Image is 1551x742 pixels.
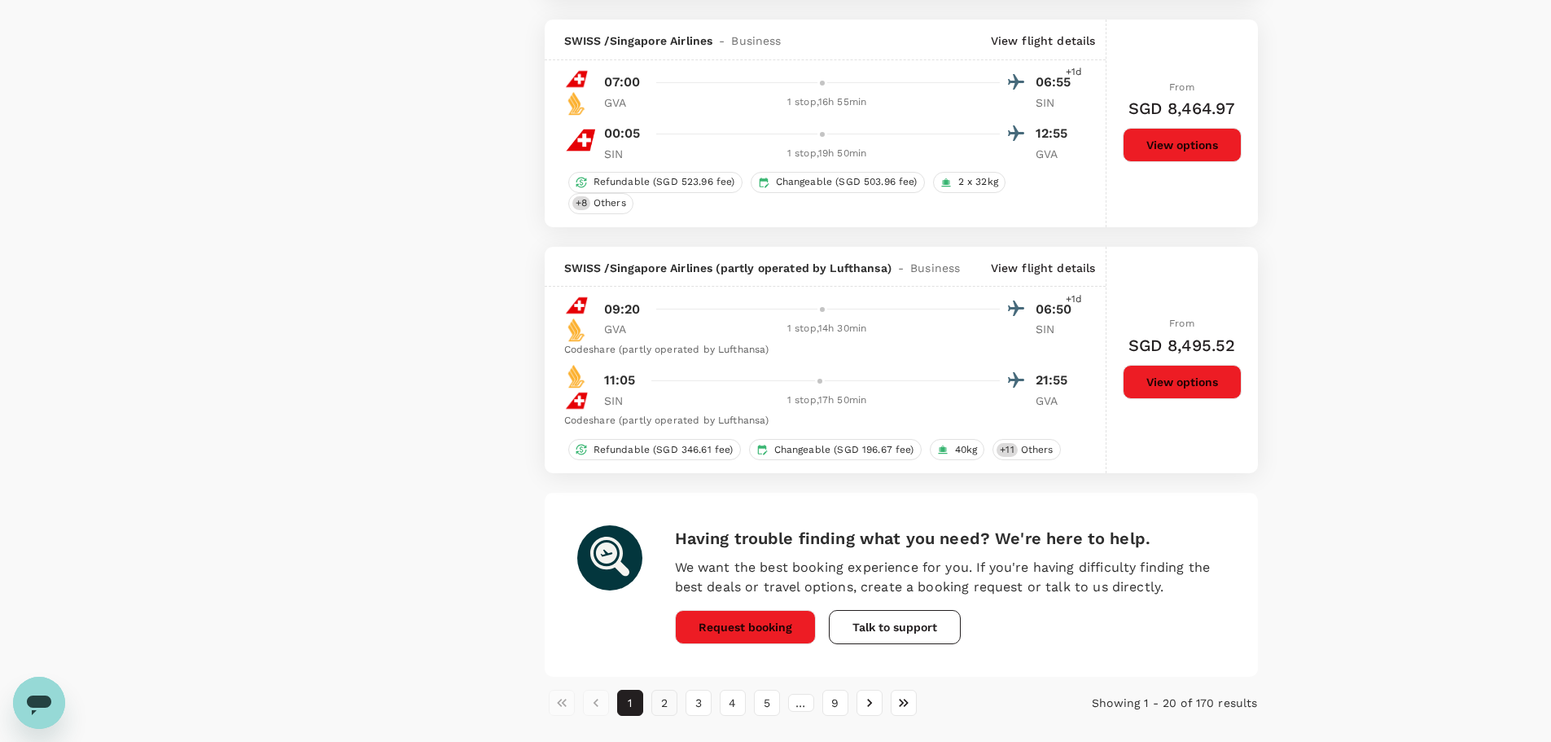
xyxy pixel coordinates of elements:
div: 1 stop , 14h 30min [655,321,1000,337]
button: Go to page 9 [822,690,848,716]
p: 00:05 [604,124,641,143]
p: SIN [1036,94,1076,111]
div: Changeable (SGD 503.96 fee) [751,172,925,193]
p: SIN [604,146,645,162]
span: Others [1014,443,1060,457]
span: 2 x 32kg [952,175,1005,189]
span: - [892,260,910,276]
button: Go to next page [857,690,883,716]
span: Changeable (SGD 196.67 fee) [768,443,921,457]
span: + 8 [572,196,590,210]
button: Go to last page [891,690,917,716]
p: GVA [1036,393,1076,409]
button: Go to page 5 [754,690,780,716]
nav: pagination navigation [545,690,1020,716]
div: +11Others [992,439,1060,460]
span: From [1169,318,1194,329]
span: From [1169,81,1194,93]
img: SQ [564,364,589,389]
div: 1 stop , 17h 50min [655,393,1000,409]
p: GVA [1036,146,1076,162]
span: + 11 [997,443,1017,457]
h6: Having trouble finding what you need? We're here to help. [675,525,1225,551]
div: Codeshare (partly operated by Lufthansa) [564,342,1076,358]
p: View flight details [991,33,1096,49]
p: GVA [604,94,645,111]
span: - [712,33,731,49]
p: 12:55 [1036,124,1076,143]
span: SWISS / Singapore Airlines [564,33,713,49]
span: 40kg [949,443,984,457]
div: 1 stop , 19h 50min [655,146,1000,162]
img: LX [564,124,597,156]
span: Business [731,33,781,49]
span: Changeable (SGD 503.96 fee) [769,175,924,189]
div: Codeshare (partly operated by Lufthansa) [564,413,1076,429]
div: 2 x 32kg [933,172,1006,193]
span: +1d [1066,64,1082,81]
p: SIN [604,393,645,409]
button: page 1 [617,690,643,716]
p: We want the best booking experience for you. If you're having difficulty finding the best deals o... [675,558,1225,597]
img: SQ [564,318,589,342]
div: … [788,694,814,712]
button: Talk to support [829,610,961,644]
p: SIN [1036,321,1076,337]
button: Go to page 4 [720,690,746,716]
div: +8Others [568,193,633,214]
img: LX [564,389,589,413]
button: View options [1123,128,1242,162]
button: Go to page 3 [686,690,712,716]
img: LX [564,67,589,91]
span: Refundable (SGD 346.61 fee) [587,443,740,457]
h6: SGD 8,464.97 [1128,95,1236,121]
div: 1 stop , 16h 55min [655,94,1000,111]
p: 21:55 [1036,371,1076,390]
button: Go to page 2 [651,690,677,716]
div: Refundable (SGD 523.96 fee) [568,172,743,193]
p: 07:00 [604,72,641,92]
p: 06:55 [1036,72,1076,92]
button: View options [1123,365,1242,399]
span: Business [910,260,960,276]
button: Request booking [675,610,816,644]
p: GVA [604,321,645,337]
img: LX [564,293,589,318]
iframe: Button to launch messaging window [13,677,65,729]
p: Showing 1 - 20 of 170 results [1020,695,1258,711]
div: Refundable (SGD 346.61 fee) [568,439,741,460]
div: Changeable (SGD 196.67 fee) [749,439,922,460]
span: Others [587,196,633,210]
span: SWISS / Singapore Airlines (partly operated by Lufthansa) [564,260,892,276]
div: 40kg [930,439,985,460]
p: View flight details [991,260,1096,276]
p: 09:20 [604,300,641,319]
p: 11:05 [604,371,636,390]
span: +1d [1066,292,1082,308]
img: SQ [564,91,589,116]
h6: SGD 8,495.52 [1128,332,1236,358]
span: Refundable (SGD 523.96 fee) [587,175,742,189]
p: 06:50 [1036,300,1076,319]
